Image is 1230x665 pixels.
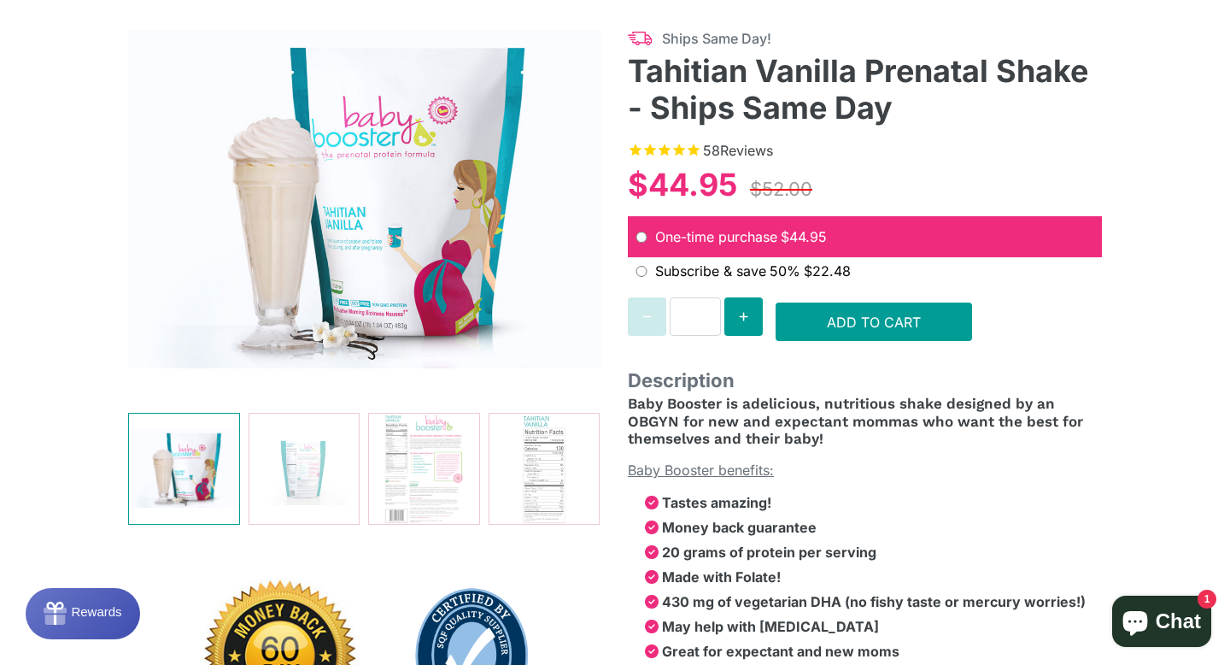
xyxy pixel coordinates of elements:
span: 50% [770,262,804,280]
span: Baby Booster is a [628,395,751,412]
strong: 20 grams of protein per serving [662,544,876,561]
span: Ships Same Day! [662,28,1102,49]
img: Tahitian Vanilla Prenatal Shake - Ships Same Day [249,414,360,524]
strong: Great for expectant and new moms [662,643,899,660]
div: $44.95 [628,162,737,208]
img: Tahitian Vanilla Prenatal Shake - Ships Same Day [489,414,600,524]
strong: Money back guarantee [662,519,817,536]
h4: delicious, nutritious shake designed by an OBGYN for new and expectant mommas who want the best f... [628,395,1102,447]
strong: 430 mg of vegetarian DHA (no fishy taste or mercury worries!) [662,593,1086,610]
button: Add to Cart [776,303,972,341]
img: Tahitian Vanilla Prenatal Shake - Ships Same Day [129,414,239,524]
span: original price [781,228,827,245]
span: Rewards [45,16,96,31]
span: Add to Cart [827,314,921,331]
span: Description [628,367,1102,395]
button: Increase quantity for Tahitian Vanilla Prenatal Shake - Ships Same Day [724,297,763,336]
span: 58 reviews [703,142,773,159]
img: Tahitian Vanilla Prenatal Shake - Ships Same Day [369,414,479,524]
strong: Tastes amazing! [662,494,771,511]
span: Reviews [720,142,773,159]
div: $52.00 [746,171,817,208]
h3: Tahitian Vanilla Prenatal Shake - Ships Same Day [628,53,1102,127]
button: Rewards [26,588,140,639]
span: One-time purchase [655,228,781,245]
span: recurring price [804,262,851,280]
span: Subscribe & save [655,262,770,280]
input: Quantity for Tahitian Vanilla Prenatal Shake - Ships Same Day [670,297,721,336]
span: Rated 4.7 out of 5 stars 58 reviews [628,140,1102,162]
inbox-online-store-chat: Shopify online store chat [1107,596,1216,651]
strong: May help with [MEDICAL_DATA] [662,618,879,635]
span: Baby Booster benefits: [628,462,774,479]
strong: Made with Folate! [662,568,781,586]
